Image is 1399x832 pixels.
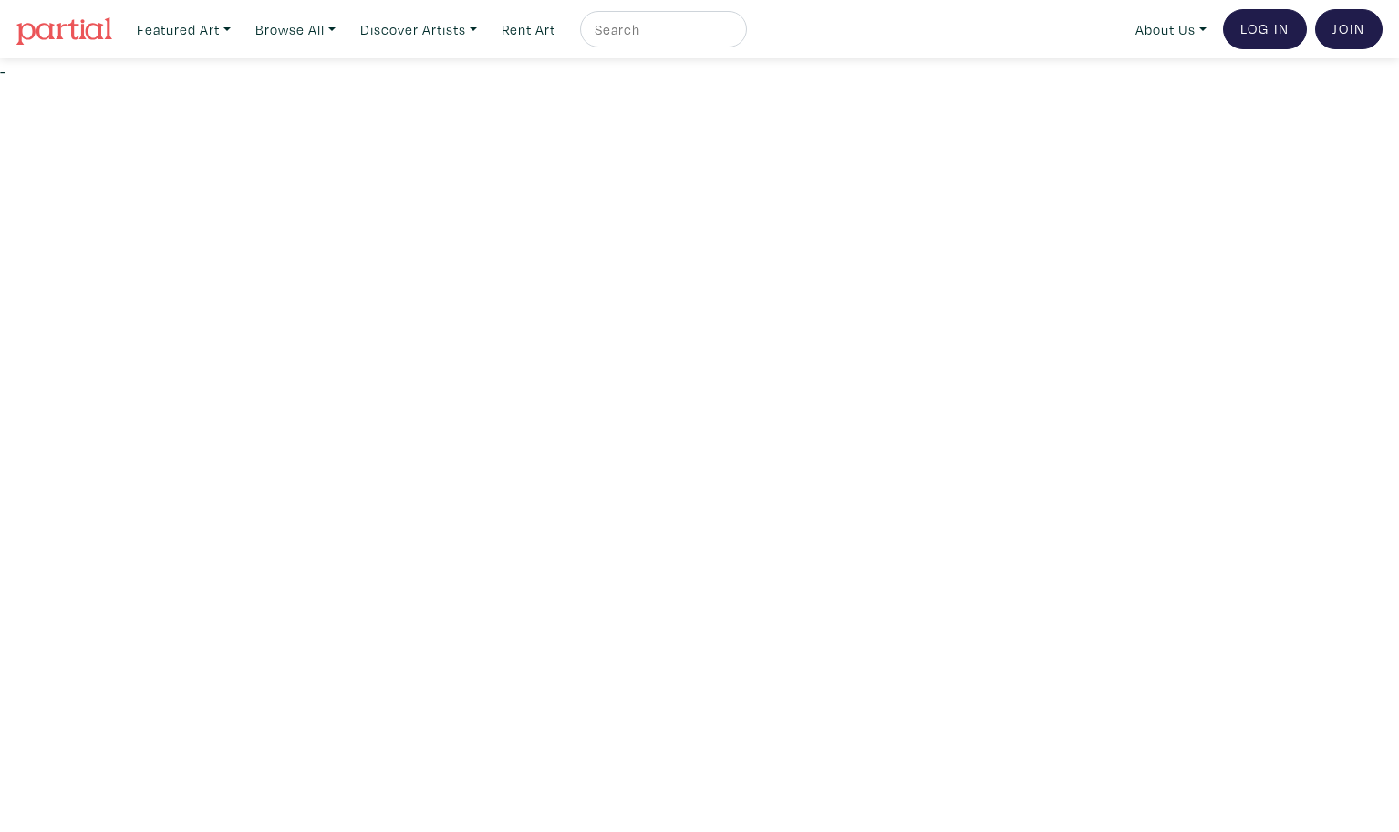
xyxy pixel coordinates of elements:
input: Search [593,18,730,41]
a: Featured Art [129,11,239,48]
a: Rent Art [493,11,564,48]
a: Discover Artists [352,11,485,48]
a: Join [1315,9,1383,49]
a: Browse All [247,11,344,48]
a: About Us [1127,11,1215,48]
a: Log In [1223,9,1307,49]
